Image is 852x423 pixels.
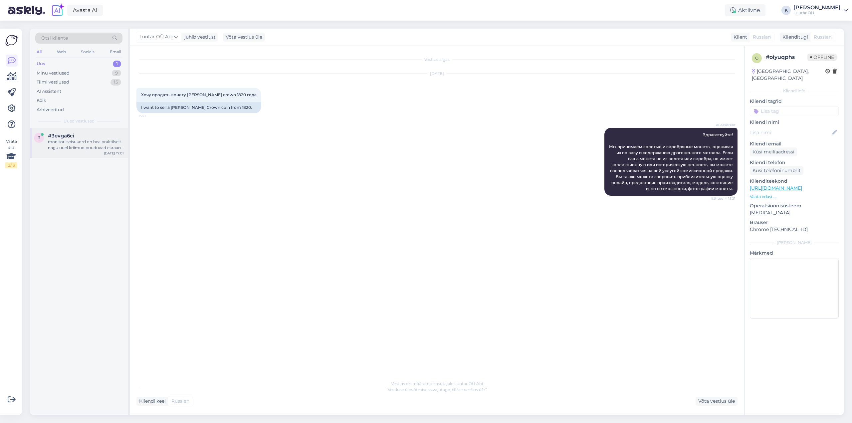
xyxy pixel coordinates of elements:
div: Aktiivne [725,4,765,16]
span: Russian [814,34,832,41]
span: Vestlus on määratud kasutajale Luutar OÜ Abi [391,381,483,386]
div: 2 / 3 [5,162,17,168]
div: Klient [731,34,747,41]
span: Vestluse ülevõtmiseks vajutage [388,387,487,392]
p: Vaata edasi ... [750,194,839,200]
span: Offline [807,54,837,61]
i: „Võtke vestlus üle” [450,387,487,392]
span: #3evga6ci [48,133,74,139]
div: Vaata siia [5,138,17,168]
div: Võta vestlus üle [696,397,738,406]
span: Otsi kliente [41,35,68,42]
div: [PERSON_NAME] [793,5,841,10]
input: Lisa tag [750,106,839,116]
span: Luutar OÜ Abi [139,33,173,41]
span: 15:21 [138,113,163,118]
div: All [35,48,43,56]
div: Socials [80,48,96,56]
p: Märkmed [750,250,839,257]
p: Kliendi nimi [750,119,839,126]
div: monitori seisukord on hea praktilselt nagu uuel kriimud puuduvad ekraanil samuti.Tsekk kahjuks pu... [48,139,124,151]
div: 9 [112,70,121,77]
a: [URL][DOMAIN_NAME] [750,185,802,191]
p: Kliendi email [750,140,839,147]
div: Klienditugi [780,34,808,41]
p: Klienditeekond [750,178,839,185]
p: Operatsioonisüsteem [750,202,839,209]
img: Askly Logo [5,34,18,47]
div: [DATE] [136,71,738,77]
input: Lisa nimi [750,129,831,136]
div: juhib vestlust [182,34,216,41]
div: 1 [113,61,121,67]
div: 15 [110,79,121,86]
span: Хочу продать монету [PERSON_NAME] crown 1820 года [141,92,257,97]
div: Küsi meiliaadressi [750,147,797,156]
div: Minu vestlused [37,70,70,77]
div: Küsi telefoninumbrit [750,166,803,175]
div: # oiyuqphs [766,53,807,61]
span: Russian [753,34,771,41]
div: I want to sell a [PERSON_NAME] Crown coin from 1820. [136,102,261,113]
div: Uus [37,61,45,67]
div: AI Assistent [37,88,61,95]
a: Avasta AI [67,5,103,16]
img: explore-ai [51,3,65,17]
p: Kliendi telefon [750,159,839,166]
div: Vestlus algas [136,57,738,63]
p: Brauser [750,219,839,226]
div: [PERSON_NAME] [750,240,839,246]
div: Kliendi keel [136,398,166,405]
div: Web [56,48,67,56]
span: AI Assistent [711,122,736,127]
span: 3 [38,135,40,140]
div: [DATE] 17:01 [104,151,124,156]
a: [PERSON_NAME]Luutar OÜ [793,5,848,16]
div: Email [108,48,122,56]
span: o [755,56,758,61]
div: K [781,6,791,15]
div: Tiimi vestlused [37,79,69,86]
span: Russian [171,398,189,405]
div: [GEOGRAPHIC_DATA], [GEOGRAPHIC_DATA] [752,68,825,82]
p: Chrome [TECHNICAL_ID] [750,226,839,233]
div: Kõik [37,97,46,104]
div: Arhiveeritud [37,106,64,113]
div: Võta vestlus üle [223,33,265,42]
div: Luutar OÜ [793,10,841,16]
p: [MEDICAL_DATA] [750,209,839,216]
p: Kliendi tag'id [750,98,839,105]
span: Uued vestlused [64,118,95,124]
span: Nähtud ✓ 15:21 [711,196,736,201]
div: Kliendi info [750,88,839,94]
